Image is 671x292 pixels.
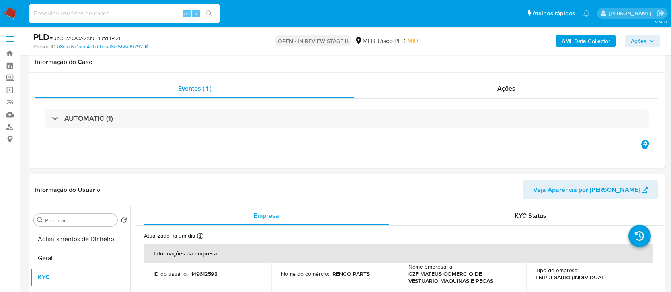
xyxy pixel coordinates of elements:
[35,58,658,66] h1: Informação do Caso
[332,270,370,277] p: RENCO PARTS
[254,211,279,220] span: Empresa
[45,217,114,224] input: Procurar
[657,9,665,17] a: Sair
[144,244,653,263] th: Informações da empresa
[201,8,217,19] button: search-icon
[49,34,120,42] span: # jJcOLsYOOA7XrJF4Jfd4PiZl
[35,186,100,194] h1: Informação do Usuário
[408,263,454,270] p: Nome empresarial :
[184,10,190,17] span: Alt
[408,270,513,284] p: GZF MATEUS COMERCIO DE VESTUARIO MAQUINAS E PECAS
[29,8,220,19] input: Pesquise usuários ou casos...
[191,270,217,277] p: 149612598
[497,84,515,93] span: Ações
[631,35,646,47] span: Ações
[275,35,351,46] p: OPEN - IN REVIEW STAGE II
[523,180,658,199] button: Veja Aparência por [PERSON_NAME]
[281,270,329,277] p: Nome do comércio :
[31,230,130,249] button: Adiantamentos de Dinheiro
[37,217,43,223] button: Procurar
[195,10,197,17] span: s
[625,35,660,47] button: Ações
[536,267,579,274] p: Tipo de empresa :
[378,37,418,45] span: Risco PLD:
[57,43,148,50] a: 08ca7671aea4d170bdad8ef5b6af9792
[583,10,590,17] a: Notificações
[31,249,130,268] button: Geral
[64,114,113,123] h3: AUTOMATIC (1)
[407,36,418,45] span: MID
[144,232,195,240] p: Atualizado há um dia
[154,270,188,277] p: ID do usuário :
[533,180,640,199] span: Veja Aparência por [PERSON_NAME]
[33,43,55,50] b: Person ID
[33,31,49,43] b: PLD
[562,35,610,47] b: AML Data Collector
[121,217,127,226] button: Retornar ao pedido padrão
[31,268,130,287] button: KYC
[178,84,211,93] span: Eventos ( 1 )
[515,211,546,220] span: KYC Status
[609,10,654,17] p: carlos.guerra@mercadopago.com.br
[533,9,575,17] span: Atalhos rápidos
[45,109,649,128] div: AUTOMATIC (1)
[556,35,616,47] button: AML Data Collector
[355,37,375,45] div: MLB
[536,274,606,281] p: EMPRESARIO (INDIVIDUAL)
